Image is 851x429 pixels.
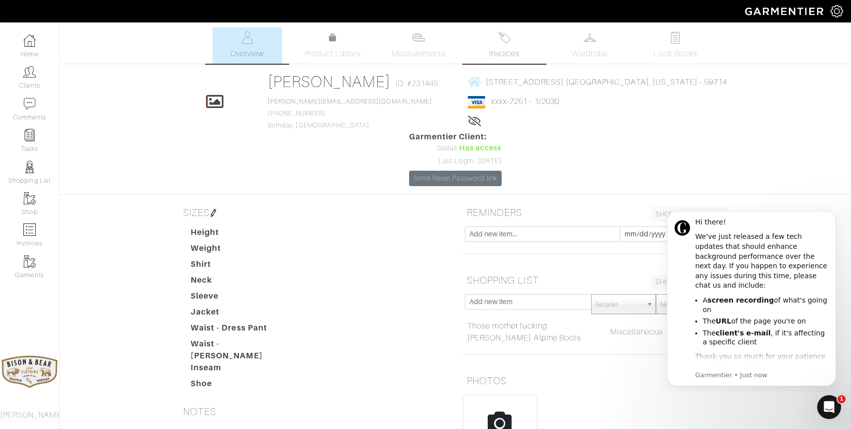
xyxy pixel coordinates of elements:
span: Miscellaneous [610,327,663,336]
img: orders-27d20c2124de7fd6de4e0e44c1d41de31381a507db9b33961299e4e07d508b8c.svg [498,31,511,44]
iframe: Intercom live chat [817,395,841,419]
dt: Weight [183,242,297,258]
img: garments-icon-b7da505a4dc4fd61783c78ac3ca0ef83fa9d6f193b1c9dc38574b1d14d53ca28.png [23,255,36,268]
span: Retailer [596,295,642,315]
a: SHOW COMPLETED [651,207,728,222]
input: Add new item... [465,226,620,242]
dt: Neck [183,274,297,290]
img: stylists-icon-eb353228a002819b7ec25b43dbf5f0378dd9e0616d9560372ff212230b889e62.png [23,161,36,173]
img: comment-icon-a0a6a9ef722e966f86d9cbdc48e553b5cf19dbc54f86b18d962a5391bc8f6eb6.png [23,98,36,110]
dt: Sleeve [183,290,297,306]
dt: Jacket [183,306,297,322]
a: Look Books [640,27,710,64]
img: orders-icon-0abe47150d42831381b5fb84f609e132dff9fe21cb692f30cb5eec754e2cba89.png [23,223,36,236]
a: Measurements [384,27,454,64]
a: Send Reset Password link [409,171,502,186]
img: todo-9ac3debb85659649dc8f770b8b6100bb5dab4b48dedcbae339e5042a72dfd3cc.svg [669,31,682,44]
img: basicinfo-40fd8af6dae0f16599ec9e87c0ef1c0a1fdea2edbe929e3d69a839185d80c458.svg [241,31,253,44]
a: xxxx-7251 - 1/2030 [491,97,559,106]
img: visa-934b35602734be37eb7d5d7e5dbcd2044c359bf20a24dc3361ca3fa54326a8a7.png [468,96,485,108]
dt: Inseam [183,362,297,378]
dt: Shoe [183,378,297,394]
h5: PHOTOS [463,371,732,391]
img: clients-icon-6bae9207a08558b7cb47a8932f037763ab4055f8c8b6bfacd5dc20c3e0201464.png [23,66,36,78]
span: Look Books [653,48,698,60]
span: Invoices [489,48,520,60]
a: [PERSON_NAME][EMAIL_ADDRESS][DOMAIN_NAME] [268,98,432,105]
dt: Waist - Dress Pant [183,322,297,338]
a: SHOW COMPLETED [651,274,728,290]
span: Wardrobe [572,48,608,60]
span: Garmentier Client: [409,131,502,143]
a: Invoices [469,27,539,64]
h5: SIZES [179,203,448,222]
span: Overview [230,48,264,60]
input: Add new item [465,294,592,310]
img: gear-icon-white-bd11855cb880d31180b6d7d6211b90ccbf57a29d726f0c71d8c61bd08dd39cc2.png [831,5,843,17]
h5: REMINDERS [463,203,732,222]
span: [STREET_ADDRESS] [GEOGRAPHIC_DATA], [US_STATE] - 59714 [486,77,727,86]
img: pen-cf24a1663064a2ec1b9c1bd2387e9de7a2fa800b781884d57f21acf72779bad2.png [210,209,217,217]
img: wardrobe-487a4870c1b7c33e795ec22d11cfc2ed9d08956e64fb3008fe2437562e282088.svg [584,31,596,44]
span: Has access [459,143,502,154]
span: ID: #231445 [396,78,439,90]
dt: Waist - [PERSON_NAME] [183,338,297,362]
span: Measurements [392,48,446,60]
dt: Shirt [183,258,297,274]
div: Last Login: [DATE] [409,156,502,167]
a: [PERSON_NAME] [268,73,391,91]
h5: NOTES [179,402,448,422]
h5: SHOPPING LIST [463,270,732,290]
div: Status: [409,143,502,154]
dt: Height [183,226,297,242]
img: reminder-icon-8004d30b9f0a5d33ae49ab947aed9ed385cf756f9e5892f1edd6e32f2345188e.png [23,129,36,141]
a: Overview [213,27,282,64]
img: garments-icon-b7da505a4dc4fd61783c78ac3ca0ef83fa9d6f193b1c9dc38574b1d14d53ca28.png [23,192,36,205]
span: [PHONE_NUMBER] Birthday: [DEMOGRAPHIC_DATA] [268,98,432,129]
a: Product Library [298,32,368,60]
iframe: Intercom notifications message [652,202,851,392]
span: Product Library [305,48,361,60]
a: Wardrobe [555,27,625,64]
a: Those mother fucking [PERSON_NAME] Alpine Boots [467,320,605,344]
img: garmentier-logo-header-white-b43fb05a5012e4ada735d5af1a66efaba907eab6374d6393d1fbf88cb4ef424d.png [740,2,831,20]
img: measurements-466bbee1fd09ba9460f595b01e5d73f9e2bff037440d3c8f018324cb6cdf7a4a.svg [412,31,425,44]
a: [STREET_ADDRESS] [GEOGRAPHIC_DATA], [US_STATE] - 59714 [468,76,727,88]
span: 1 [838,395,846,403]
img: dashboard-icon-dbcd8f5a0b271acd01030246c82b418ddd0df26cd7fceb0bd07c9910d44c42f6.png [23,34,36,47]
